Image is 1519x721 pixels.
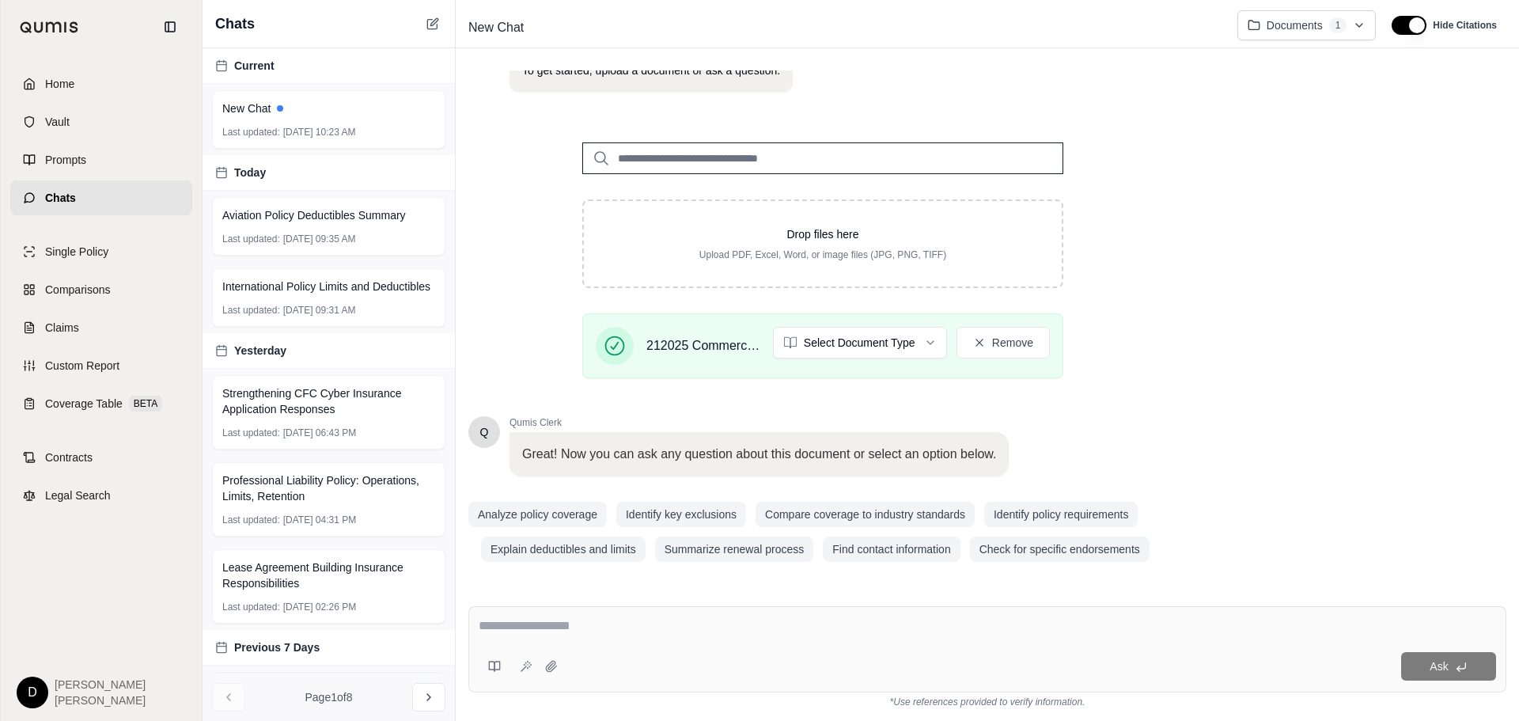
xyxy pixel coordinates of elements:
[609,249,1036,261] p: Upload PDF, Excel, Word, or image files (JPG, PNG, TIFF)
[157,14,183,40] button: Collapse sidebar
[283,126,356,139] span: [DATE] 10:23 AM
[17,677,48,708] div: D
[45,488,111,503] span: Legal Search
[10,66,192,101] a: Home
[222,304,280,317] span: Last updated:
[1237,10,1377,40] button: Documents1
[45,450,93,465] span: Contracts
[222,427,280,439] span: Last updated:
[283,514,356,526] span: [DATE] 04:31 PM
[10,386,192,421] a: Coverage TableBETA
[234,58,275,74] span: Current
[509,416,1009,429] span: Qumis Clerk
[10,272,192,307] a: Comparisons
[283,601,356,613] span: [DATE] 02:26 PM
[1430,660,1448,673] span: Ask
[10,180,192,215] a: Chats
[481,537,646,562] button: Explain deductibles and limits
[234,343,286,359] span: Yesterday
[1329,17,1347,33] span: 1
[283,427,356,439] span: [DATE] 06:43 PM
[55,693,146,708] span: [PERSON_NAME]
[222,514,280,526] span: Last updated:
[45,320,79,336] span: Claims
[616,502,746,527] button: Identify key exclusions
[522,445,996,464] p: Great! Now you can ask any question about this document or select an option below.
[129,396,162,412] span: BETA
[1433,19,1497,32] span: Hide Citations
[283,304,356,317] span: [DATE] 09:31 AM
[222,279,430,294] span: International Policy Limits and Deductibles
[222,601,280,613] span: Last updated:
[10,104,192,139] a: Vault
[10,478,192,513] a: Legal Search
[45,244,108,260] span: Single Policy
[609,226,1036,242] p: Drop files here
[222,472,435,504] span: Professional Liability Policy: Operations, Limits, Retention
[462,15,1225,40] div: Edit Title
[10,142,192,177] a: Prompts
[222,126,280,139] span: Last updated:
[234,639,320,655] span: Previous 7 Days
[45,358,119,374] span: Custom Report
[823,537,960,562] button: Find contact information
[655,537,814,562] button: Summarize renewal process
[468,693,1506,708] div: *Use references provided to verify information.
[305,689,353,705] span: Page 1 of 8
[956,327,1050,359] button: Remove
[222,233,280,245] span: Last updated:
[45,114,70,130] span: Vault
[462,15,530,40] span: New Chat
[45,396,123,412] span: Coverage Table
[215,13,255,35] span: Chats
[984,502,1138,527] button: Identify policy requirements
[222,385,435,417] span: Strengthening CFC Cyber Insurance Application Responses
[423,14,442,33] button: New Chat
[222,101,271,116] span: New Chat
[10,234,192,269] a: Single Policy
[55,677,146,693] span: [PERSON_NAME]
[20,21,79,33] img: Qumis Logo
[234,165,266,180] span: Today
[1401,652,1496,681] button: Ask
[45,76,74,92] span: Home
[10,440,192,475] a: Contracts
[756,502,975,527] button: Compare coverage to industry standards
[283,233,356,245] span: [DATE] 09:35 AM
[45,282,110,298] span: Comparisons
[480,424,489,440] span: Hello
[1267,17,1323,33] span: Documents
[646,336,760,355] span: 212025 Commercial Package - [GEOGRAPHIC_DATA] - Western Harvest Bean ULC Policy - Insd Copy.pdf
[45,152,86,168] span: Prompts
[222,560,435,591] span: Lease Agreement Building Insurance Responsibilities
[522,63,780,79] p: To get started, upload a document or ask a question.
[970,537,1150,562] button: Check for specific endorsements
[468,502,607,527] button: Analyze policy coverage
[10,310,192,345] a: Claims
[222,207,406,223] span: Aviation Policy Deductibles Summary
[10,348,192,383] a: Custom Report
[45,190,76,206] span: Chats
